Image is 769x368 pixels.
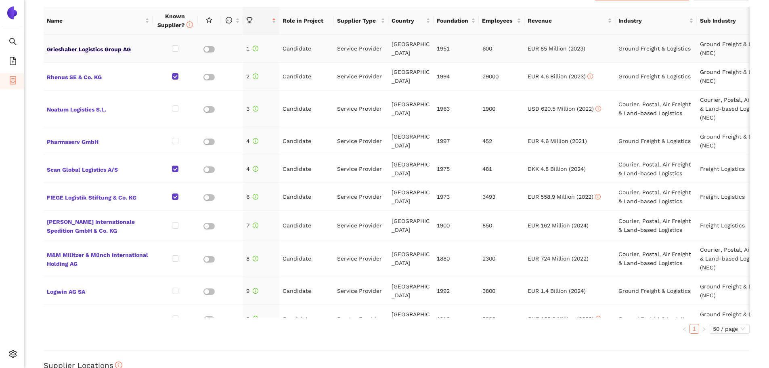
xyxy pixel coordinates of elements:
[334,7,388,35] th: this column's title is Supplier Type,this column is sortable
[9,54,17,70] span: file-add
[615,240,697,277] td: Courier, Postal, Air Freight & Land-based Logistics
[279,7,334,35] th: Role in Project
[479,7,524,35] th: this column's title is Employees,this column is sortable
[528,255,589,262] span: EUR 724 Million (2022)
[334,183,388,211] td: Service Provider
[9,35,17,51] span: search
[47,286,149,296] span: Logwin AG SA
[44,7,153,35] th: this column's title is Name,this column is sortable
[388,127,434,155] td: [GEOGRAPHIC_DATA]
[253,138,258,144] span: info-circle
[702,327,706,332] span: right
[524,7,615,35] th: this column's title is Revenue,this column is sortable
[615,211,697,240] td: Courier, Postal, Air Freight & Land-based Logistics
[206,17,212,23] span: star
[253,46,258,51] span: info-circle
[528,166,586,172] span: DKK 4.8 Billion (2024)
[47,216,149,235] span: [PERSON_NAME] Internationale Spedition GmbH & Co. KG
[528,16,606,25] span: Revenue
[186,21,193,28] span: info-circle
[47,43,149,54] span: Grieshaber Logistics Group AG
[9,74,17,90] span: container
[434,63,479,90] td: 1994
[479,35,524,63] td: 600
[279,183,334,211] td: Candidate
[434,90,479,127] td: 1963
[388,211,434,240] td: [GEOGRAPHIC_DATA]
[47,249,149,268] span: M&M Militzer & Münch International Holding AG
[334,240,388,277] td: Service Provider
[253,74,258,79] span: info-circle
[246,73,258,80] span: 2
[615,35,697,63] td: Ground Freight & Logistics
[334,211,388,240] td: Service Provider
[437,16,469,25] span: Foundation
[388,35,434,63] td: [GEOGRAPHIC_DATA]
[220,7,243,35] th: this column is sortable
[479,240,524,277] td: 2300
[279,277,334,305] td: Candidate
[434,211,479,240] td: 1900
[618,16,687,25] span: Industry
[479,90,524,127] td: 1900
[615,127,697,155] td: Ground Freight & Logistics
[710,324,750,334] div: Page Size
[334,90,388,127] td: Service Provider
[246,17,253,23] span: trophy
[47,313,149,324] span: Galliker Transport AG
[253,316,258,322] span: info-circle
[253,256,258,261] span: info-circle
[690,324,699,333] a: 1
[615,63,697,90] td: Ground Freight & Logistics
[246,166,258,172] span: 4
[482,16,515,25] span: Employees
[528,315,601,322] span: CHF 183.8 Million (2022)
[246,105,258,112] span: 3
[615,7,697,35] th: this column's title is Industry,this column is sortable
[47,103,149,114] span: Noatum Logistics S.L.
[47,136,149,146] span: Pharmaserv GmbH
[279,305,334,333] td: Candidate
[615,183,697,211] td: Courier, Postal, Air Freight & Land-based Logistics
[47,191,149,202] span: FIEGE Logistik Stiftung & Co. KG
[246,288,258,294] span: 9
[700,16,769,25] span: Sub Industry
[595,106,601,111] span: info-circle
[713,324,746,333] span: 50 / page
[615,305,697,333] td: Ground Freight & Logistics
[689,324,699,334] li: 1
[479,305,524,333] td: 3500
[279,240,334,277] td: Candidate
[528,138,587,144] span: EUR 4.6 Million (2021)
[279,211,334,240] td: Candidate
[246,138,258,144] span: 4
[279,127,334,155] td: Candidate
[337,16,379,25] span: Supplier Type
[246,255,258,262] span: 8
[615,277,697,305] td: Ground Freight & Logistics
[334,277,388,305] td: Service Provider
[479,63,524,90] td: 29000
[6,6,19,19] img: Logo
[434,277,479,305] td: 1992
[253,223,258,228] span: info-circle
[479,277,524,305] td: 3800
[388,277,434,305] td: [GEOGRAPHIC_DATA]
[279,63,334,90] td: Candidate
[279,90,334,127] td: Candidate
[479,211,524,240] td: 850
[388,7,434,35] th: this column's title is Country,this column is sortable
[253,106,258,111] span: info-circle
[434,240,479,277] td: 1880
[699,324,709,334] button: right
[334,127,388,155] td: Service Provider
[528,45,585,52] span: EUR 85 Million (2023)
[388,155,434,183] td: [GEOGRAPHIC_DATA]
[388,183,434,211] td: [GEOGRAPHIC_DATA]
[334,35,388,63] td: Service Provider
[528,288,586,294] span: EUR 1.4 Billion (2024)
[279,155,334,183] td: Candidate
[434,305,479,333] td: 1918
[246,45,258,52] span: 1
[680,324,689,334] button: left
